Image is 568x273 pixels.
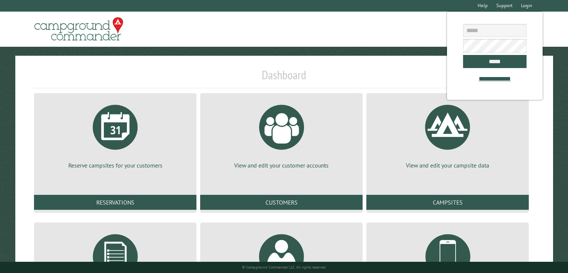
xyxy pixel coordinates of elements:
[200,195,363,210] a: Customers
[375,99,520,169] a: View and edit your campsite data
[242,265,326,270] small: © Campground Commander LLC. All rights reserved.
[43,161,187,169] p: Reserve campsites for your customers
[366,195,529,210] a: Campsites
[32,15,125,44] img: Campground Commander
[34,195,196,210] a: Reservations
[43,99,187,169] a: Reserve campsites for your customers
[209,161,354,169] p: View and edit your customer accounts
[375,161,520,169] p: View and edit your campsite data
[209,99,354,169] a: View and edit your customer accounts
[32,68,536,88] h1: Dashboard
